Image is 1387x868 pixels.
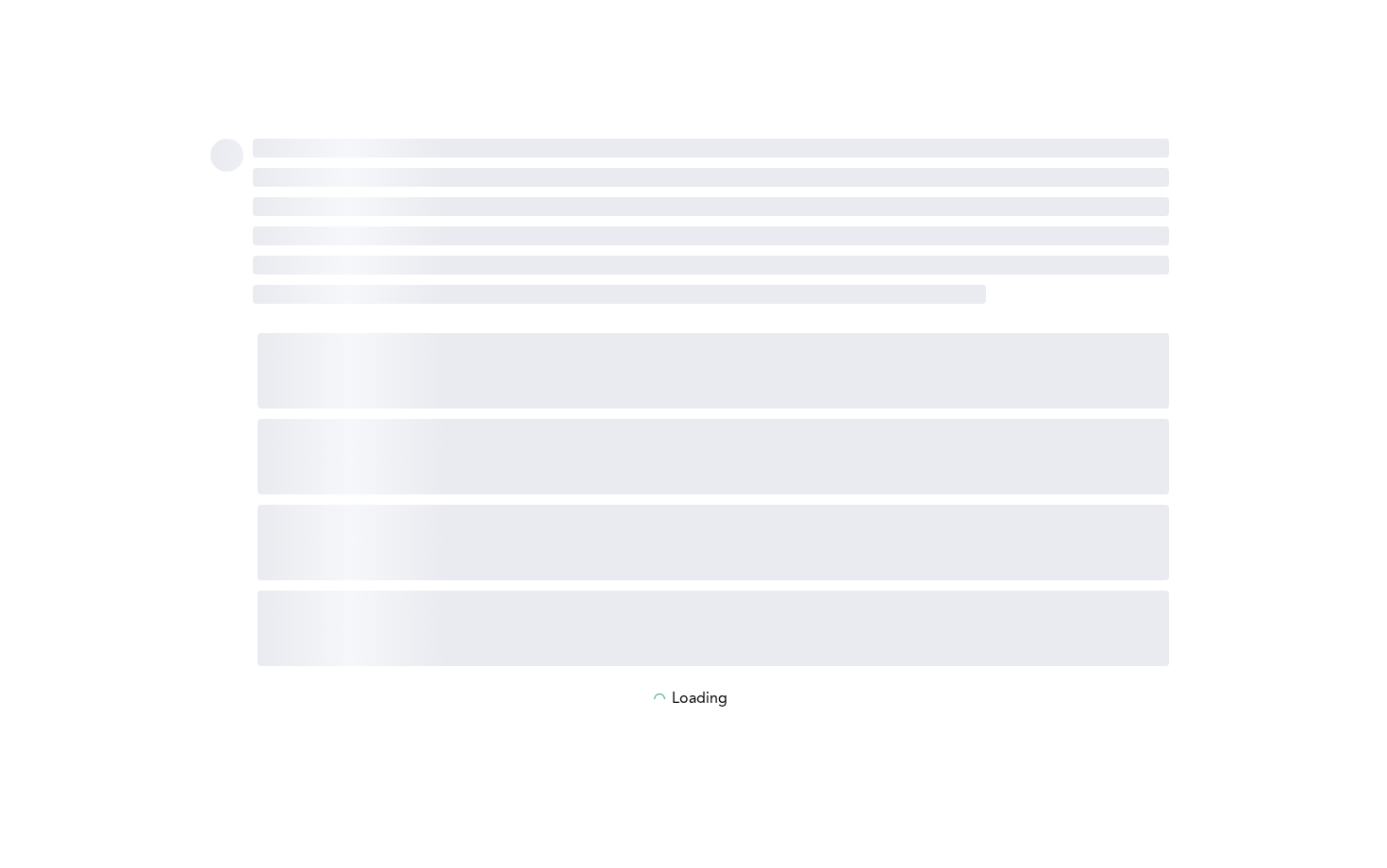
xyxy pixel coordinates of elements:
span: ‌ [210,139,243,172]
span: ‌ [258,419,1169,494]
span: ‌ [253,168,1169,187]
span: ‌ [253,285,986,304]
span: ‌ [258,591,1169,666]
p: Loading [672,691,727,708]
span: ‌ [253,197,1169,216]
span: ‌ [253,256,1169,275]
span: ‌ [258,333,1169,409]
span: ‌ [253,226,1169,245]
span: ‌ [253,139,1169,158]
span: ‌ [258,505,1169,580]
